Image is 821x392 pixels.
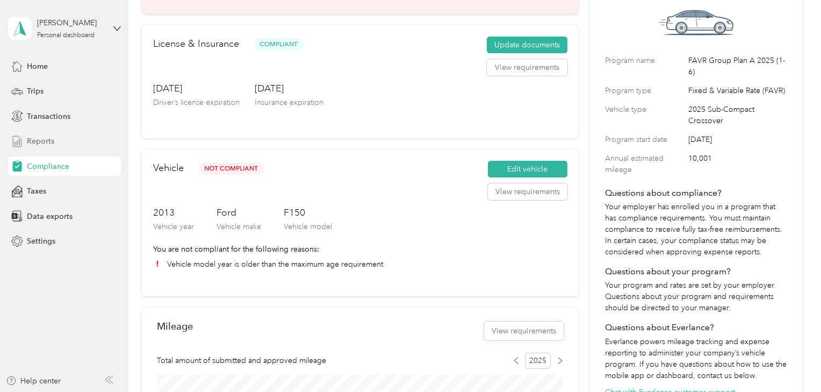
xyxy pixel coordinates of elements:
[27,61,48,72] span: Home
[488,183,567,201] button: View requirements
[153,259,567,270] li: Vehicle model year is older than the maximum age requirement
[217,206,261,219] h3: Ford
[605,104,685,126] label: Vehicle type
[761,332,821,392] iframe: Everlance-gr Chat Button Frame
[688,153,788,175] span: 10,001
[688,85,788,96] span: Fixed & Variable Rate (FAVR)
[153,82,240,95] h3: [DATE]
[199,162,264,175] span: Not Compliant
[605,153,685,175] label: Annual estimated mileage
[605,265,788,278] h4: Questions about your program?
[688,134,788,145] span: [DATE]
[153,97,240,108] p: Driver’s license expiration
[6,375,61,387] button: Help center
[605,280,788,313] p: Your program and rates are set by your employer. Questions about your program and requirements sh...
[27,211,73,222] span: Data exports
[605,336,788,381] p: Everlance powers mileage tracking and expense reporting to administer your company’s vehicle prog...
[487,59,567,76] button: View requirements
[27,85,44,97] span: Trips
[605,134,685,145] label: Program start date
[153,244,567,255] p: You are not compliant for the following reasons:
[153,206,194,219] h3: 2013
[484,322,564,340] button: View requirements
[487,37,567,54] button: Update documents
[605,201,788,258] p: Your employer has enrolled you in a program that has compliance requirements. You must maintain c...
[37,17,104,28] div: [PERSON_NAME]
[217,221,261,232] p: Vehicle make
[27,111,70,122] span: Transactions
[27,161,69,172] span: Compliance
[605,187,788,199] h4: Questions about compliance?
[605,321,788,334] h4: Questions about Everlance?
[488,161,567,178] button: Edit vehicle
[255,97,323,108] p: Insurance expiration
[605,85,685,96] label: Program type
[157,320,193,332] h2: Mileage
[284,206,332,219] h3: F150
[157,355,326,366] span: Total amount of submitted and approved mileage
[153,161,184,175] h2: Vehicle
[284,221,332,232] p: Vehicle model
[37,32,95,39] div: Personal dashboard
[688,104,788,126] span: 2025 Sub-Compact Crossover
[27,186,46,197] span: Taxes
[27,136,54,147] span: Reports
[254,38,304,51] span: Compliant
[255,82,323,95] h3: [DATE]
[153,221,194,232] p: Vehicle year
[688,55,788,77] span: FAVR Group Plan A 2025 (1-6)
[525,353,551,369] span: 2025
[27,236,55,247] span: Settings
[605,55,685,77] label: Program name
[153,37,239,51] h2: License & Insurance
